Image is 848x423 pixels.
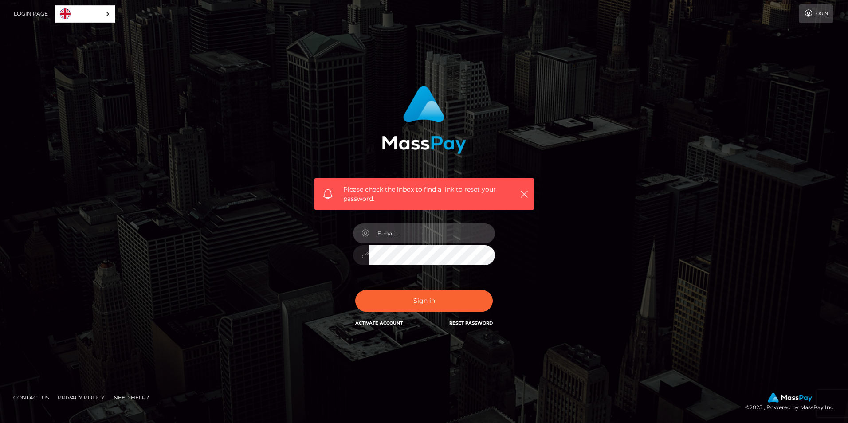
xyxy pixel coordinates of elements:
[355,320,403,326] a: Activate Account
[343,185,505,204] span: Please check the inbox to find a link to reset your password.
[799,4,833,23] a: Login
[449,320,493,326] a: Reset Password
[745,393,841,412] div: © 2025 , Powered by MassPay Inc.
[382,86,466,154] img: MassPay Login
[55,5,115,23] aside: Language selected: English
[768,393,812,403] img: MassPay
[54,391,108,404] a: Privacy Policy
[355,290,493,312] button: Sign in
[14,4,48,23] a: Login Page
[369,223,495,243] input: E-mail...
[55,5,115,23] div: Language
[10,391,52,404] a: Contact Us
[55,6,115,22] a: English
[110,391,153,404] a: Need Help?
